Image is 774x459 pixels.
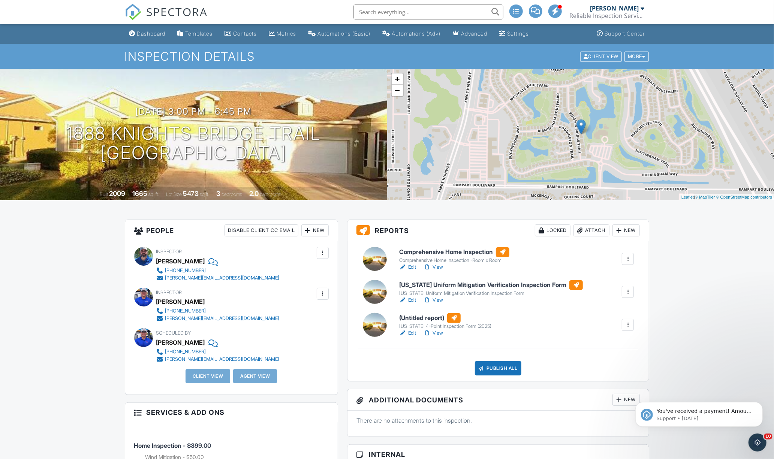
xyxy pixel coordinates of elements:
a: [PERSON_NAME][EMAIL_ADDRESS][DOMAIN_NAME] [156,356,280,363]
a: (Untitled report) [US_STATE] 4-Point Inspection Form (2025) [399,313,491,330]
h6: (Untitled report) [399,313,491,323]
div: 3 [216,190,220,197]
a: Settings [497,27,532,41]
a: Comprehensive Home Inspection Comprehensive Home Inspection -Room x Room [399,247,509,264]
div: More [624,51,649,61]
span: Scheduled By [156,330,191,336]
iframe: Intercom live chat [749,434,767,452]
div: [PERSON_NAME] [156,256,205,267]
span: bedrooms [222,191,242,197]
div: Client View [580,51,622,61]
span: Inspector [156,290,182,295]
div: [PHONE_NUMBER] [165,308,206,314]
div: New [301,224,329,236]
a: SPECTORA [125,10,208,26]
img: The Best Home Inspection Software - Spectora [125,4,141,20]
div: [US_STATE] 4-Point Inspection Form (2025) [399,323,491,329]
a: View [424,263,443,271]
div: New [612,224,640,236]
a: [PHONE_NUMBER] [156,267,280,274]
div: 1665 [132,190,147,197]
div: Templates [186,30,213,37]
div: Dashboard [137,30,166,37]
h3: Additional Documents [347,389,649,411]
span: Inspector [156,249,182,254]
p: There are no attachments to this inspection. [356,416,640,425]
a: [PHONE_NUMBER] [156,348,280,356]
a: Advanced [450,27,491,41]
div: [PERSON_NAME][EMAIL_ADDRESS][DOMAIN_NAME] [165,275,280,281]
h6: [US_STATE] Uniform Mitigation Verification Inspection Form [399,280,583,290]
div: 2.0 [249,190,259,197]
a: Leaflet [681,195,694,199]
h1: 1888 Knights Bridge Trail [GEOGRAPHIC_DATA] [66,124,321,163]
input: Search everything... [353,4,503,19]
a: View [424,329,443,337]
div: Automations (Adv) [392,30,441,37]
div: Comprehensive Home Inspection -Room x Room [399,257,509,263]
a: Support Center [594,27,648,41]
div: Metrics [277,30,296,37]
span: Built [100,191,108,197]
a: Automations (Basic) [305,27,374,41]
a: Dashboard [126,27,169,41]
div: [PERSON_NAME] [156,296,205,307]
a: [PERSON_NAME][EMAIL_ADDRESS][DOMAIN_NAME] [156,315,280,322]
div: [US_STATE] Uniform Mitigation Verification Inspection Form [399,290,583,296]
div: Publish All [475,361,522,375]
a: [PHONE_NUMBER] [156,307,280,315]
div: Disable Client CC Email [225,224,298,236]
div: 5473 [183,190,199,197]
div: Locked [535,224,570,236]
iframe: Intercom notifications message [624,386,774,439]
span: bathrooms [260,191,281,197]
a: © MapTiler [695,195,715,199]
a: Edit [399,296,416,304]
a: © OpenStreetMap contributors [716,195,772,199]
div: New [612,394,640,406]
div: Contacts [234,30,257,37]
a: Contacts [222,27,260,41]
h3: Services & Add ons [125,403,338,422]
div: Support Center [605,30,645,37]
div: Advanced [461,30,488,37]
a: [PERSON_NAME][EMAIL_ADDRESS][DOMAIN_NAME] [156,274,280,282]
a: Zoom out [392,85,403,96]
span: 10 [764,434,773,440]
span: Lot Size [166,191,182,197]
a: Metrics [266,27,299,41]
a: Zoom in [392,73,403,85]
div: Settings [508,30,529,37]
div: [PERSON_NAME][EMAIL_ADDRESS][DOMAIN_NAME] [165,356,280,362]
span: sq. ft. [148,191,159,197]
div: Attach [573,224,609,236]
span: SPECTORA [147,4,208,19]
a: Client View [579,53,624,59]
a: Automations (Advanced) [380,27,444,41]
div: Reliable Inspection Services, LLC. [570,12,645,19]
div: 2009 [109,190,125,197]
div: | [680,194,774,200]
div: [PERSON_NAME] [590,4,639,12]
div: [PERSON_NAME] [156,337,205,348]
a: Edit [399,329,416,337]
a: View [424,296,443,304]
h1: Inspection Details [125,50,650,63]
h3: [DATE] 3:00 pm - 6:45 pm [135,106,252,117]
div: [PHONE_NUMBER] [165,349,206,355]
a: [US_STATE] Uniform Mitigation Verification Inspection Form [US_STATE] Uniform Mitigation Verifica... [399,280,583,297]
h6: Comprehensive Home Inspection [399,247,509,257]
a: Templates [175,27,216,41]
span: Home Inspection - $399.00 [134,442,211,449]
h3: Reports [347,220,649,241]
span: sq.ft. [200,191,209,197]
div: Automations (Basic) [318,30,371,37]
h3: People [125,220,338,241]
div: [PHONE_NUMBER] [165,268,206,274]
div: [PERSON_NAME][EMAIL_ADDRESS][DOMAIN_NAME] [165,315,280,321]
a: Edit [399,263,416,271]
